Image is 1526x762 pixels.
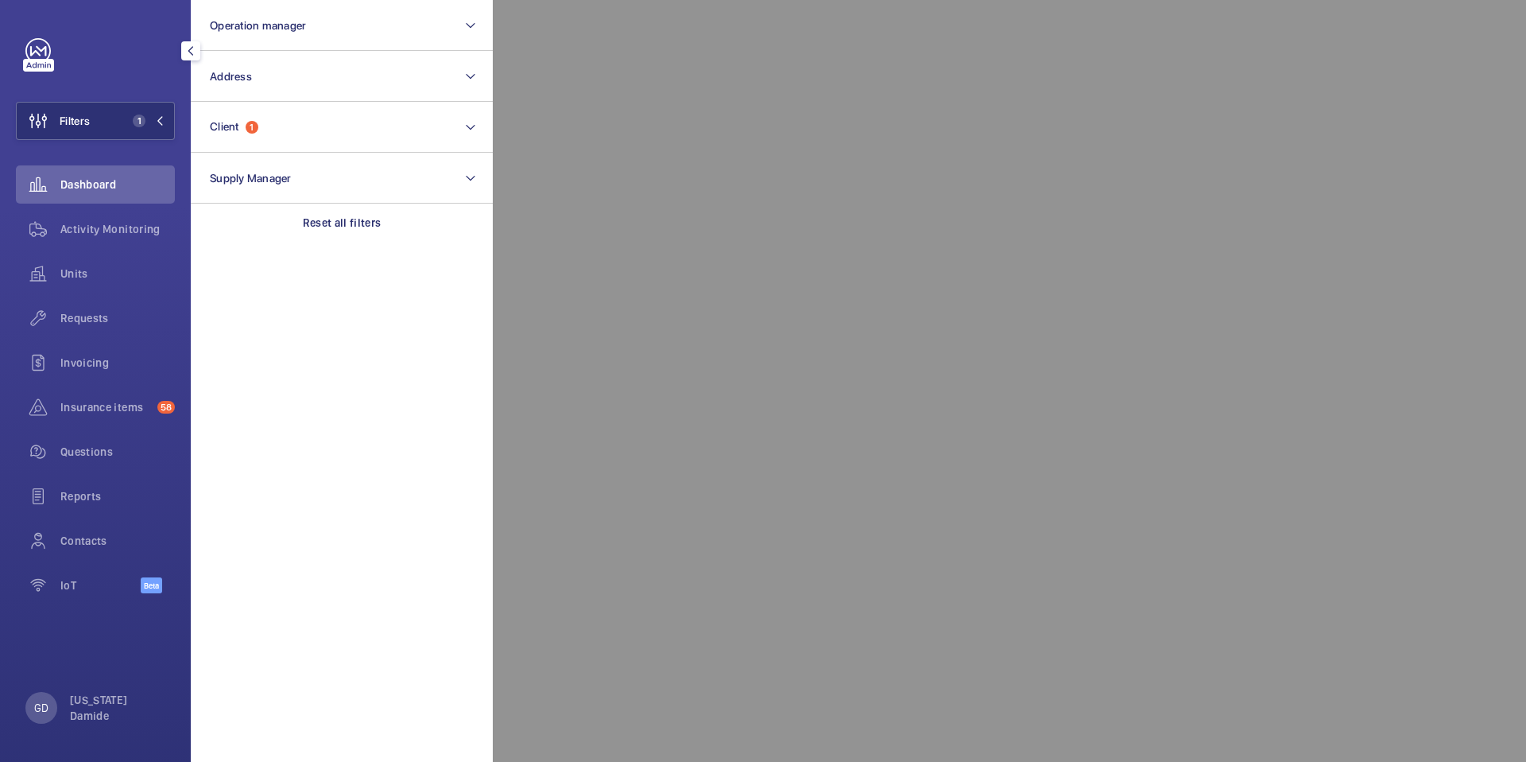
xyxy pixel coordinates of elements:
[60,310,175,326] span: Requests
[60,113,90,129] span: Filters
[60,577,141,593] span: IoT
[60,488,175,504] span: Reports
[141,577,162,593] span: Beta
[133,115,145,127] span: 1
[70,692,165,724] p: [US_STATE] Damide
[60,355,175,371] span: Invoicing
[16,102,175,140] button: Filters1
[60,266,175,282] span: Units
[60,444,175,460] span: Questions
[60,221,175,237] span: Activity Monitoring
[60,177,175,192] span: Dashboard
[157,401,175,414] span: 58
[34,700,48,716] p: GD
[60,533,175,549] span: Contacts
[60,399,151,415] span: Insurance items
